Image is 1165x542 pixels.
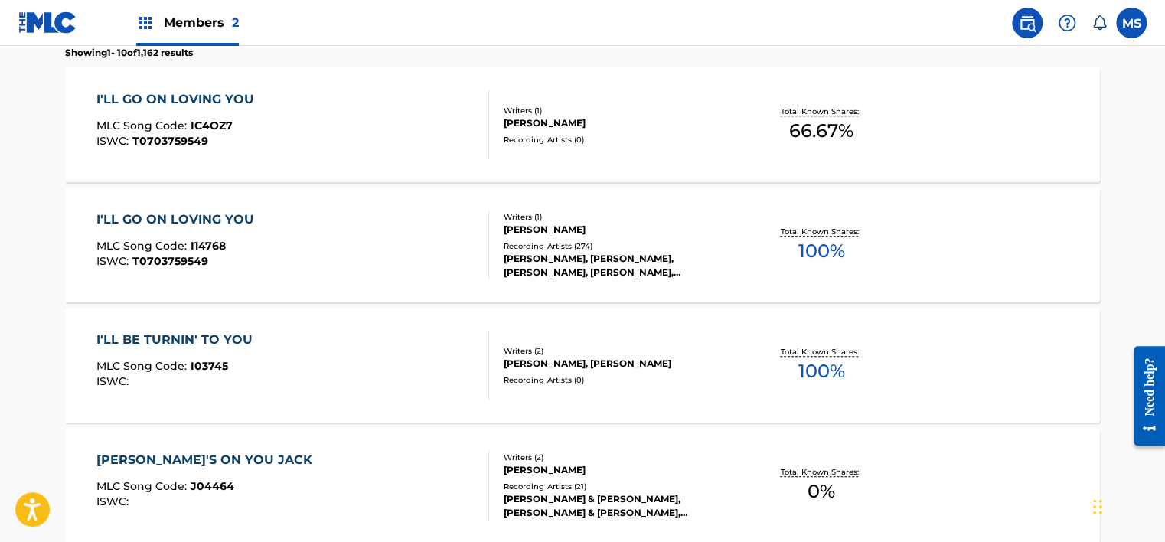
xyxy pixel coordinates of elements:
img: search [1018,14,1036,32]
p: Total Known Shares: [780,226,862,237]
img: MLC Logo [18,11,77,34]
div: [PERSON_NAME] [504,116,735,130]
div: Writers ( 1 ) [504,211,735,223]
div: User Menu [1116,8,1147,38]
div: [PERSON_NAME] & [PERSON_NAME], [PERSON_NAME] & [PERSON_NAME], [PERSON_NAME] & [PERSON_NAME], [PER... [504,492,735,520]
div: [PERSON_NAME], [PERSON_NAME], [PERSON_NAME], [PERSON_NAME], [PERSON_NAME] [504,252,735,279]
span: ISWC : [96,134,132,148]
div: I'LL GO ON LOVING YOU [96,211,262,229]
div: Recording Artists ( 21 ) [504,481,735,492]
div: Recording Artists ( 0 ) [504,134,735,145]
iframe: Resource Center [1122,335,1165,458]
img: Top Rightsholders [136,14,155,32]
span: MLC Song Code : [96,239,191,253]
div: [PERSON_NAME] [504,223,735,237]
span: 0 % [808,478,835,505]
span: ISWC : [96,374,132,388]
p: Total Known Shares: [780,106,862,117]
span: MLC Song Code : [96,359,191,373]
p: Total Known Shares: [780,346,862,358]
a: I'LL GO ON LOVING YOUMLC Song Code:I14768ISWC:T0703759549Writers (1)[PERSON_NAME]Recording Artist... [65,188,1100,302]
span: MLC Song Code : [96,479,191,493]
div: I'LL BE TURNIN' TO YOU [96,331,260,349]
span: 2 [232,15,239,30]
span: T0703759549 [132,134,208,148]
span: J04464 [191,479,234,493]
div: Writers ( 1 ) [504,105,735,116]
iframe: Chat Widget [1088,469,1165,542]
a: I'LL BE TURNIN' TO YOUMLC Song Code:I03745ISWC:Writers (2)[PERSON_NAME], [PERSON_NAME]Recording A... [65,308,1100,423]
div: [PERSON_NAME], [PERSON_NAME] [504,357,735,371]
div: Recording Artists ( 274 ) [504,240,735,252]
div: Notifications [1092,15,1107,31]
span: Members [164,14,239,31]
span: 100 % [798,237,844,265]
span: IC4OZ7 [191,119,233,132]
a: I'LL GO ON LOVING YOUMLC Song Code:IC4OZ7ISWC:T0703759549Writers (1)[PERSON_NAME]Recording Artist... [65,67,1100,182]
span: ISWC : [96,254,132,268]
div: Drag [1093,484,1102,530]
span: 66.67 % [789,117,853,145]
p: Showing 1 - 10 of 1,162 results [65,46,193,60]
div: [PERSON_NAME]'S ON YOU JACK [96,451,320,469]
span: I14768 [191,239,226,253]
div: I'LL GO ON LOVING YOU [96,90,262,109]
span: T0703759549 [132,254,208,268]
img: help [1058,14,1076,32]
span: I03745 [191,359,228,373]
span: MLC Song Code : [96,119,191,132]
div: Writers ( 2 ) [504,452,735,463]
div: Writers ( 2 ) [504,345,735,357]
a: Public Search [1012,8,1043,38]
span: 100 % [798,358,844,385]
span: ISWC : [96,495,132,508]
div: [PERSON_NAME] [504,463,735,477]
div: Help [1052,8,1082,38]
div: Recording Artists ( 0 ) [504,374,735,386]
p: Total Known Shares: [780,466,862,478]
